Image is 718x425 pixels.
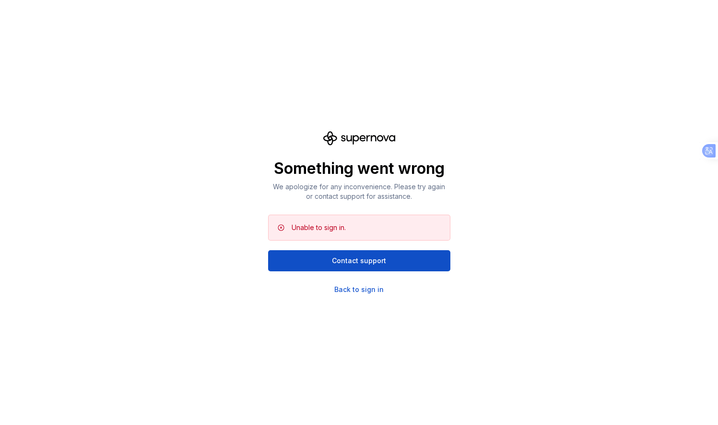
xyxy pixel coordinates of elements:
[268,250,450,271] button: Contact support
[334,285,384,294] a: Back to sign in
[292,223,346,232] div: Unable to sign in.
[332,256,386,266] span: Contact support
[268,159,450,178] p: Something went wrong
[268,182,450,201] p: We apologize for any inconvenience. Please try again or contact support for assistance.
